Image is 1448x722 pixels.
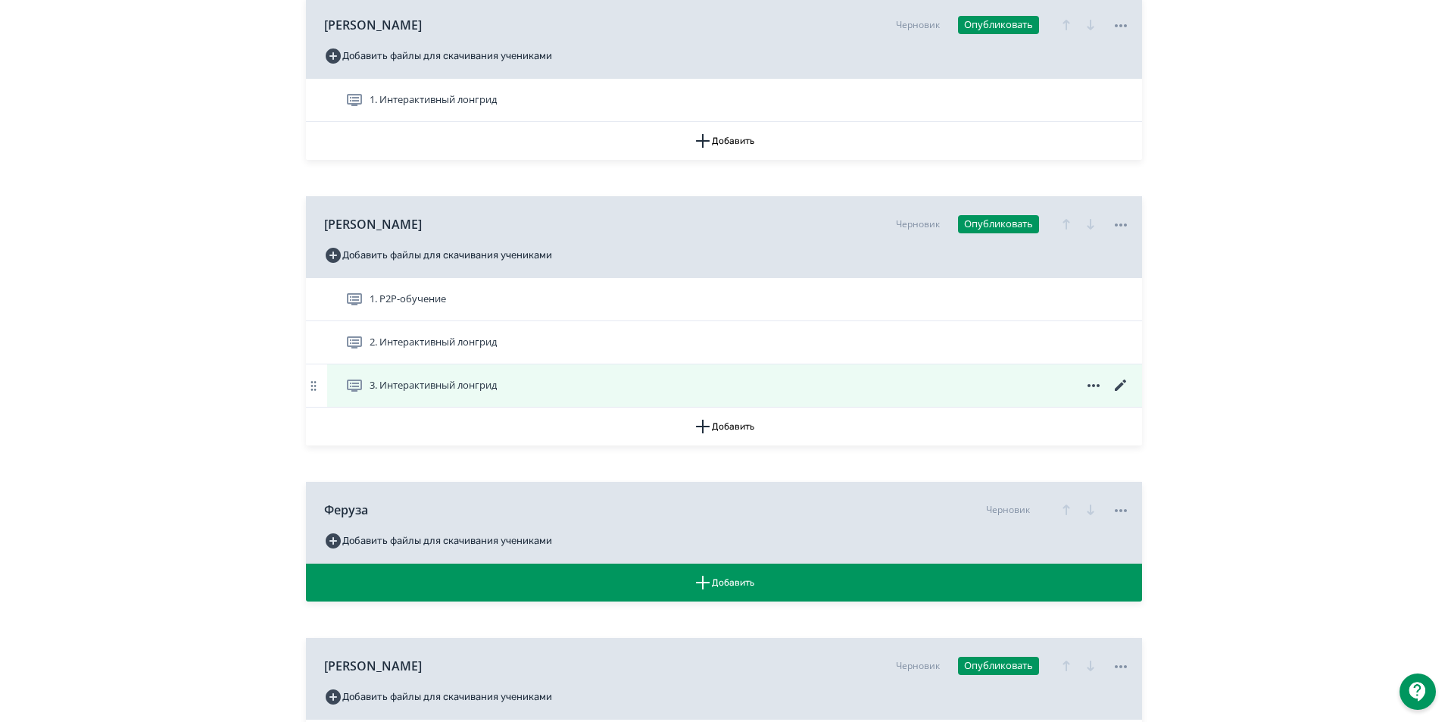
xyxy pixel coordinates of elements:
[958,657,1039,675] button: Опубликовать
[306,408,1142,445] button: Добавить
[986,503,1030,517] div: Черновик
[306,364,1142,408] div: 3. Интерактивный лонгрид
[896,217,940,231] div: Черновик
[324,44,552,68] button: Добавить файлы для скачивания учениками
[324,501,368,519] span: Феруза
[896,18,940,32] div: Черновик
[324,215,422,233] span: [PERSON_NAME]
[324,16,422,34] span: [PERSON_NAME]
[370,292,446,307] span: 1. P2P-обучение
[370,335,497,350] span: 2. Интерактивный лонгрид
[896,659,940,673] div: Черновик
[324,657,422,675] span: [PERSON_NAME]
[306,122,1142,160] button: Добавить
[306,79,1142,122] div: 1. Интерактивный лонгрид
[306,321,1142,364] div: 2. Интерактивный лонгрид
[958,215,1039,233] button: Опубликовать
[324,529,552,553] button: Добавить файлы для скачивания учениками
[306,564,1142,602] button: Добавить
[370,92,497,108] span: 1. Интерактивный лонгрид
[958,16,1039,34] button: Опубликовать
[306,278,1142,321] div: 1. P2P-обучение
[324,243,552,267] button: Добавить файлы для скачивания учениками
[370,378,497,393] span: 3. Интерактивный лонгрид
[324,685,552,709] button: Добавить файлы для скачивания учениками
